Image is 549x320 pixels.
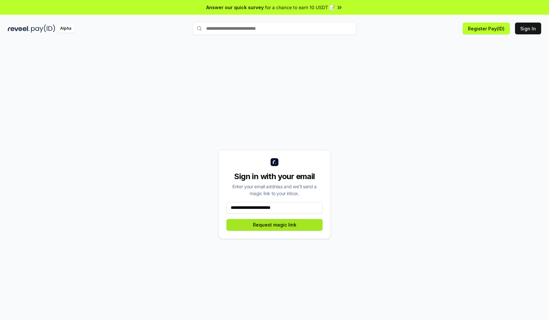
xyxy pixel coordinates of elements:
button: Request magic link [226,219,323,231]
img: pay_id [31,25,55,33]
img: reveel_dark [8,25,30,33]
img: logo_small [271,158,278,166]
span: Answer our quick survey [206,4,264,11]
button: Sign In [515,23,541,34]
button: Register Pay(ID) [463,23,510,34]
div: Enter your email address and we’ll send a magic link to your inbox. [226,183,323,197]
div: Sign in with your email [226,171,323,182]
div: Alpha [57,25,75,33]
span: for a chance to earn 10 USDT 📝 [265,4,335,11]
